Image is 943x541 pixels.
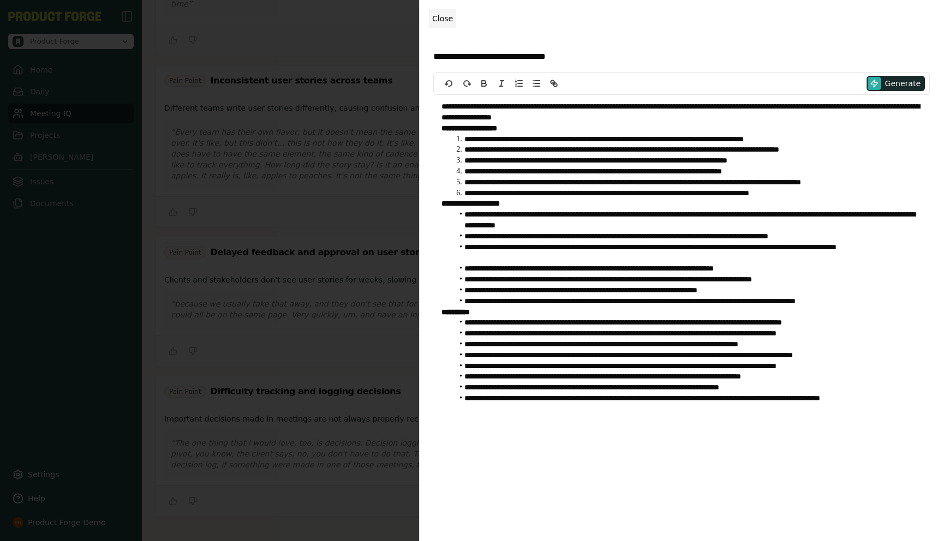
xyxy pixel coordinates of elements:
[494,77,509,90] button: Italic
[432,14,453,23] span: Close
[867,76,925,91] button: Generate
[529,77,544,90] button: Bullet
[429,9,456,28] button: Close
[459,77,474,90] button: redo
[546,77,562,90] button: Link
[476,77,492,90] button: Bold
[441,77,457,90] button: undo
[885,78,921,89] span: Generate
[511,77,527,90] button: Ordered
